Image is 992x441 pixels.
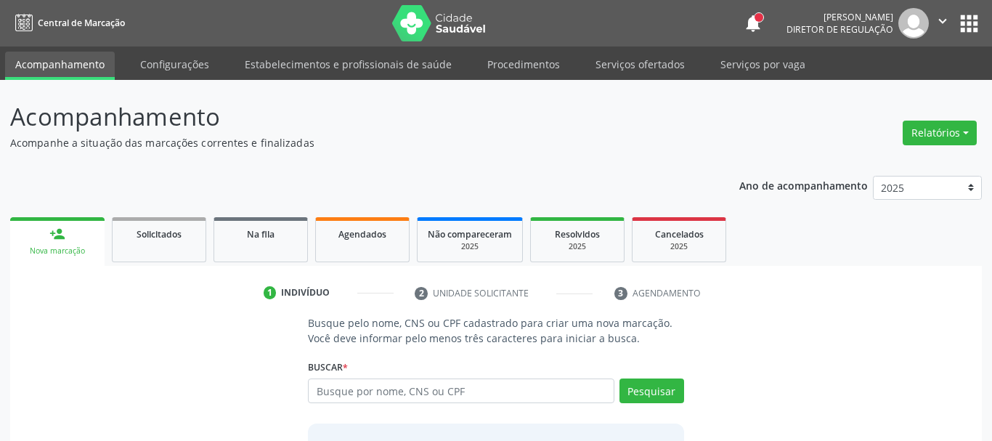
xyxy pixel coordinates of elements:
[739,176,868,194] p: Ano de acompanhamento
[743,13,763,33] button: notifications
[710,52,816,77] a: Serviços por vaga
[49,226,65,242] div: person_add
[643,241,715,252] div: 2025
[38,17,125,29] span: Central de Marcação
[956,11,982,36] button: apps
[477,52,570,77] a: Procedimentos
[20,246,94,256] div: Nova marcação
[935,13,951,29] i: 
[786,23,893,36] span: Diretor de regulação
[10,11,125,35] a: Central de Marcação
[308,315,684,346] p: Busque pelo nome, CNS ou CPF cadastrado para criar uma nova marcação. Você deve informar pelo men...
[264,286,277,299] div: 1
[235,52,462,77] a: Estabelecimentos e profissionais de saúde
[428,228,512,240] span: Não compareceram
[585,52,695,77] a: Serviços ofertados
[10,99,691,135] p: Acompanhamento
[541,241,614,252] div: 2025
[903,121,977,145] button: Relatórios
[555,228,600,240] span: Resolvidos
[281,286,330,299] div: Indivíduo
[898,8,929,39] img: img
[428,241,512,252] div: 2025
[786,11,893,23] div: [PERSON_NAME]
[308,356,348,379] label: Buscar
[5,52,115,80] a: Acompanhamento
[137,228,182,240] span: Solicitados
[655,228,704,240] span: Cancelados
[247,228,275,240] span: Na fila
[308,379,614,403] input: Busque por nome, CNS ou CPF
[929,8,956,39] button: 
[130,52,219,77] a: Configurações
[619,379,684,403] button: Pesquisar
[10,135,691,150] p: Acompanhe a situação das marcações correntes e finalizadas
[338,228,386,240] span: Agendados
